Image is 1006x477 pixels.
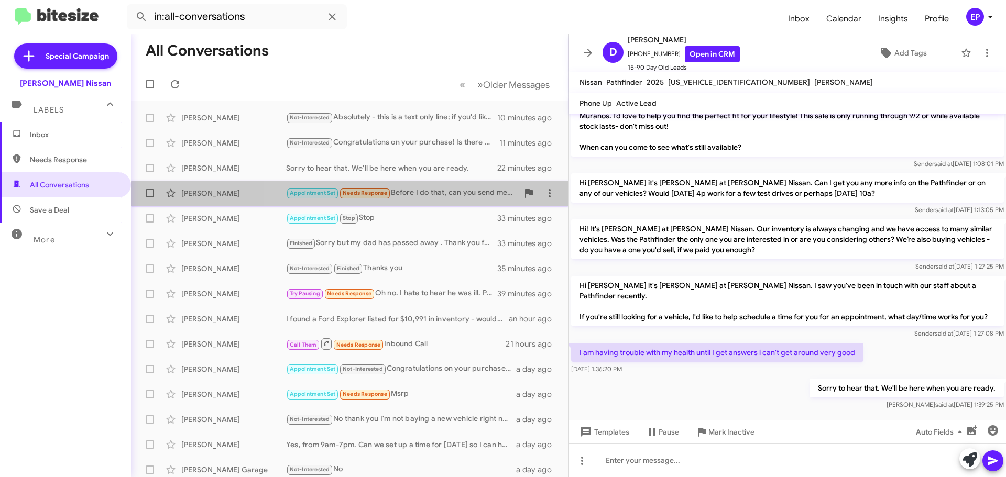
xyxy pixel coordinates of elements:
p: Hi! It's [PERSON_NAME] at [PERSON_NAME] Nissan. Our inventory is always changing and we have acce... [571,219,1004,259]
span: Sender [DATE] 1:08:01 PM [914,160,1004,168]
span: Needs Response [343,190,387,196]
div: 39 minutes ago [497,289,560,299]
div: a day ago [516,414,560,425]
div: an hour ago [509,314,560,324]
div: 35 minutes ago [497,263,560,274]
div: Absolutely - this is a text only line; if you'd like to call me direct you can do so at [PHONE_NU... [286,112,497,124]
span: Nissan [579,77,602,87]
span: Finished [290,240,313,247]
h1: All Conversations [146,42,269,59]
div: [PERSON_NAME] [181,188,286,198]
a: Calendar [818,4,870,34]
span: Mark Inactive [708,423,754,441]
div: [PERSON_NAME] [181,113,286,123]
a: Special Campaign [14,43,117,69]
div: [PERSON_NAME] Garage [181,464,286,475]
div: 21 hours ago [506,339,560,349]
button: Previous [453,74,472,95]
button: Mark Inactive [687,423,763,441]
a: Profile [916,4,957,34]
a: Insights [870,4,916,34]
span: Labels [34,105,64,115]
button: Auto Fields [907,423,975,441]
span: [PERSON_NAME] [628,34,740,46]
div: Oh no. I hate to hear he was ill. Please don't be hard on him. There may be other factors which I... [286,287,497,299]
span: Appointment Set [290,215,336,221]
span: Not-Interested [290,139,330,146]
div: 11 minutes ago [499,138,560,148]
span: Needs Response [30,154,119,165]
div: [PERSON_NAME] [181,163,286,173]
span: Save a Deal [30,205,69,215]
span: Appointment Set [290,391,336,397]
span: 2025 [647,77,664,87]
a: Open in CRM [685,46,740,62]
span: Older Messages [483,79,550,91]
div: a day ago [516,464,560,475]
span: Needs Response [343,391,387,397]
input: Search [127,4,347,29]
span: said at [935,401,954,408]
div: I found a Ford Explorer listed for $10,991 in inventory - would that be too large of a vehicle? [286,314,509,324]
span: « [460,78,465,91]
span: [DATE] 1:36:20 PM [571,365,622,373]
div: Congratulations on your purchase! Is there anything we could have done differently to earn your b... [286,363,516,375]
span: More [34,235,55,245]
span: said at [935,329,953,337]
button: Pause [638,423,687,441]
div: Stop [286,212,497,224]
span: Sender [DATE] 1:13:05 PM [915,206,1004,214]
span: Pathfinder [606,77,642,87]
span: [PERSON_NAME] [DATE] 1:39:25 PM [887,401,1004,408]
div: No [286,463,516,475]
div: [PERSON_NAME] [181,213,286,224]
button: Next [471,74,556,95]
div: EP [966,8,984,26]
span: [PERSON_NAME] [814,77,873,87]
a: Inbox [780,4,818,34]
span: Stop [343,215,355,221]
span: said at [936,262,954,270]
div: Before I do that, can you send me a list of cars that are under 9000 that could be bank approved ... [286,187,518,199]
div: a day ago [516,439,560,450]
div: Thanks you [286,262,497,274]
div: [PERSON_NAME] [181,439,286,450]
div: Msrp [286,388,516,400]
div: [PERSON_NAME] Nissan [20,78,111,88]
span: Special Campaign [46,51,109,61]
div: [PERSON_NAME] [181,263,286,274]
button: Templates [569,423,638,441]
span: D [609,44,617,61]
span: Active Lead [616,98,657,108]
span: Not-Interested [343,365,383,372]
span: Needs Response [336,341,381,348]
span: Appointment Set [290,365,336,372]
button: EP [957,8,994,26]
div: [PERSON_NAME] [181,289,286,299]
span: Inbox [30,129,119,140]
span: » [477,78,483,91]
div: [PERSON_NAME] [181,238,286,249]
span: Add Tags [894,43,927,62]
span: Sender [DATE] 1:27:25 PM [915,262,1004,270]
div: No thank you I'm not baying a new vehicle right now??????? [286,413,516,425]
span: said at [935,206,954,214]
div: 10 minutes ago [497,113,560,123]
nav: Page navigation example [454,74,556,95]
p: Hi [PERSON_NAME] it's [PERSON_NAME] at [PERSON_NAME] Nissan. Can I get you any more info on the P... [571,173,1004,203]
div: [PERSON_NAME] [181,138,286,148]
span: Pause [659,423,679,441]
span: Call Them [290,341,317,348]
div: a day ago [516,389,560,400]
span: [PHONE_NUMBER] [628,46,740,62]
span: All Conversations [30,180,89,190]
span: 15-90 Day Old Leads [628,62,740,73]
p: I am having trouble with my health until I get answers i can't get around very good [571,343,863,362]
div: Sorry but my dad has passed away . Thank you for still trying to help . Have a blessed day [286,237,497,249]
div: [PERSON_NAME] [181,364,286,374]
div: Inbound Call [286,337,506,350]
